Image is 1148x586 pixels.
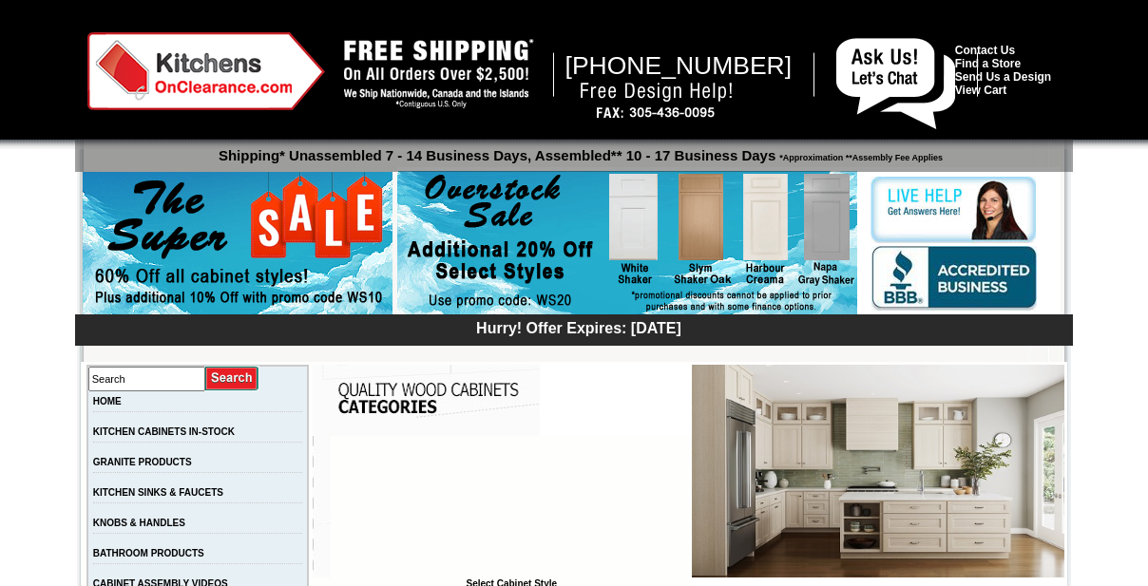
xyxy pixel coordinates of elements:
[93,426,235,437] a: KITCHEN CABINETS IN-STOCK
[87,32,325,110] img: Kitchens on Clearance Logo
[692,365,1064,577] img: Beachwood Oak Shaker
[955,57,1021,70] a: Find a Store
[955,44,1015,57] a: Contact Us
[85,139,1073,163] p: Shipping* Unassembled 7 - 14 Business Days, Assembled** 10 - 17 Business Days
[85,317,1073,337] div: Hurry! Offer Expires: [DATE]
[955,70,1051,84] a: Send Us a Design
[93,457,192,467] a: GRANITE PRODUCTS
[93,487,223,498] a: KITCHEN SINKS & FAUCETS
[93,396,122,406] a: HOME
[955,84,1006,97] a: View Cart
[93,518,185,528] a: KNOBS & HANDLES
[331,436,692,578] iframe: Browser incompatible
[565,51,793,80] span: [PHONE_NUMBER]
[775,148,943,162] span: *Approximation **Assembly Fee Applies
[93,548,204,558] a: BATHROOM PRODUCTS
[205,366,259,391] input: Submit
